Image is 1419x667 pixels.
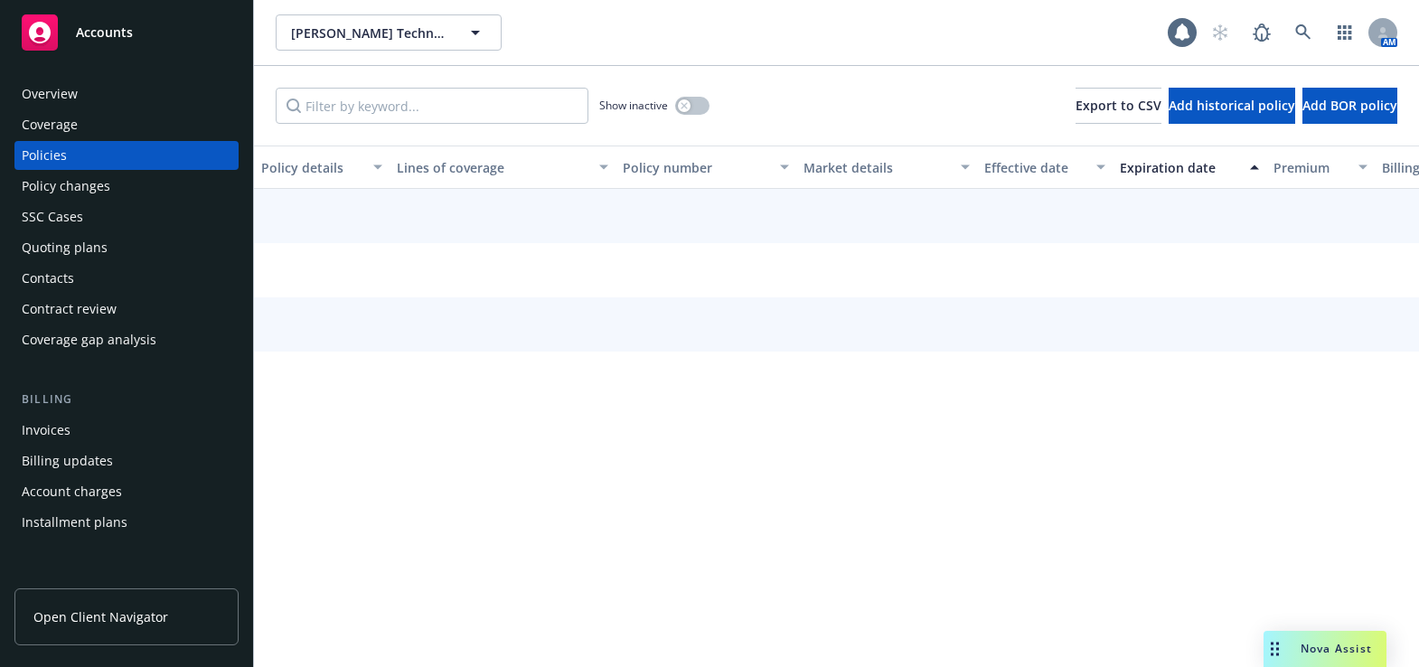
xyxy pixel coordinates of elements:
button: Premium [1266,146,1375,189]
a: Start snowing [1202,14,1238,51]
a: Policies [14,141,239,170]
div: Billing updates [22,446,113,475]
a: Billing updates [14,446,239,475]
button: Market details [796,146,977,189]
button: Policy number [616,146,796,189]
span: Export to CSV [1076,97,1161,114]
a: Report a Bug [1244,14,1280,51]
span: [PERSON_NAME] Technologies, Inc [291,23,447,42]
div: Quoting plans [22,233,108,262]
div: Account charges [22,477,122,506]
a: SSC Cases [14,202,239,231]
div: Effective date [984,158,1085,177]
div: Overview [22,80,78,108]
span: Accounts [76,25,133,40]
a: Overview [14,80,239,108]
button: Policy details [254,146,390,189]
span: Add BOR policy [1302,97,1397,114]
div: Market details [803,158,950,177]
button: Effective date [977,146,1113,189]
input: Filter by keyword... [276,88,588,124]
div: Installment plans [22,508,127,537]
div: Premium [1273,158,1348,177]
div: Contacts [22,264,74,293]
a: Quoting plans [14,233,239,262]
div: Invoices [22,416,70,445]
div: Policy details [261,158,362,177]
div: Coverage [22,110,78,139]
div: Policies [22,141,67,170]
button: Add historical policy [1169,88,1295,124]
a: Contract review [14,295,239,324]
div: Drag to move [1264,631,1286,667]
div: Policy changes [22,172,110,201]
a: Search [1285,14,1321,51]
div: Policy number [623,158,769,177]
span: Open Client Navigator [33,607,168,626]
a: Switch app [1327,14,1363,51]
div: SSC Cases [22,202,83,231]
div: Coverage gap analysis [22,325,156,354]
a: Policy changes [14,172,239,201]
a: Coverage [14,110,239,139]
div: Tools [14,573,239,591]
button: Lines of coverage [390,146,616,189]
button: [PERSON_NAME] Technologies, Inc [276,14,502,51]
div: Contract review [22,295,117,324]
div: Billing [14,390,239,409]
button: Nova Assist [1264,631,1386,667]
a: Accounts [14,7,239,58]
a: Invoices [14,416,239,445]
button: Expiration date [1113,146,1266,189]
a: Coverage gap analysis [14,325,239,354]
div: Lines of coverage [397,158,588,177]
a: Contacts [14,264,239,293]
button: Export to CSV [1076,88,1161,124]
span: Nova Assist [1301,641,1372,656]
div: Expiration date [1120,158,1239,177]
span: Add historical policy [1169,97,1295,114]
a: Installment plans [14,508,239,537]
button: Add BOR policy [1302,88,1397,124]
a: Account charges [14,477,239,506]
span: Show inactive [599,98,668,113]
